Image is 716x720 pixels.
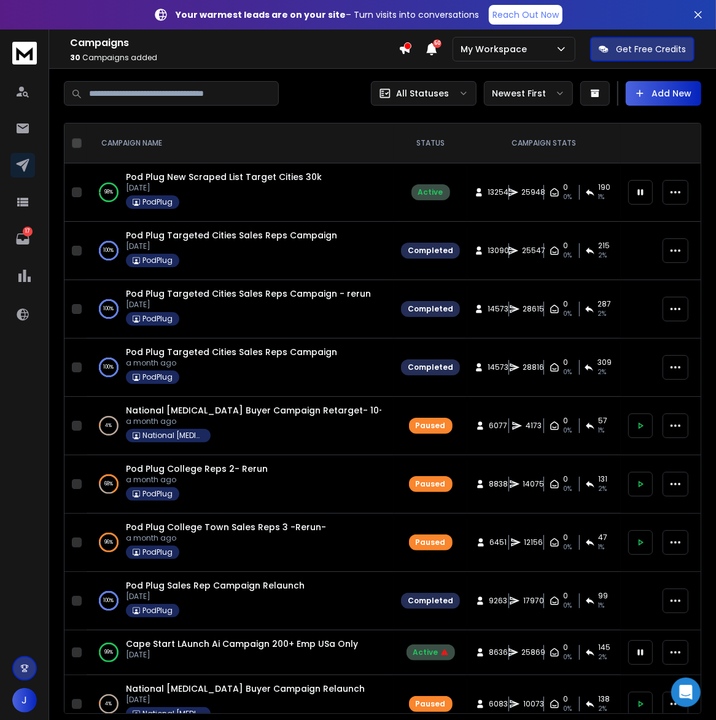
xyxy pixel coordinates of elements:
[126,417,381,426] p: a month ago
[599,533,608,542] span: 47
[416,699,446,709] div: Paused
[488,304,508,314] span: 14573
[126,241,337,251] p: [DATE]
[523,699,544,709] span: 10073
[492,9,559,21] p: Reach Out Now
[126,650,358,660] p: [DATE]
[104,536,113,549] p: 96 %
[104,303,114,315] p: 100 %
[408,304,453,314] div: Completed
[563,704,572,714] span: 0%
[70,52,80,63] span: 30
[126,533,326,543] p: a month ago
[599,251,607,260] span: 2 %
[524,538,543,547] span: 12156
[142,606,173,616] p: PodPlug
[10,227,35,251] a: 17
[142,489,173,499] p: PodPlug
[523,596,544,606] span: 17970
[563,241,568,251] span: 0
[142,197,173,207] p: PodPlug
[408,246,453,256] div: Completed
[104,646,113,659] p: 99 %
[563,601,572,611] span: 0%
[12,42,37,65] img: logo
[563,694,568,704] span: 0
[408,362,453,372] div: Completed
[176,9,346,21] strong: Your warmest leads are on your site
[126,346,337,358] span: Pod Plug Targeted Cities Sales Reps Campaign
[413,648,448,657] div: Active
[416,421,446,431] div: Paused
[599,241,610,251] span: 215
[489,5,562,25] a: Reach Out Now
[599,652,607,662] span: 2 %
[87,280,394,338] td: 100%Pod Plug Targeted Cities Sales Reps Campaign - rerun[DATE]PodPlug
[523,479,545,489] span: 14075
[126,638,358,650] span: Cape Start LAunch Ai Campaign 200+ Emp USa Only
[461,43,532,55] p: My Workspace
[523,362,545,372] span: 28816
[416,479,446,489] div: Paused
[126,695,365,705] p: [DATE]
[12,688,37,713] button: J
[488,246,509,256] span: 13090
[142,314,173,324] p: PodPlug
[104,245,114,257] p: 100 %
[126,521,326,533] a: Pod Plug College Town Sales Reps 3 -Rerun-
[126,579,305,592] a: Pod Plug Sales Rep Campaign Relaunch
[526,421,542,431] span: 4173
[142,372,173,382] p: PodPlug
[104,186,113,198] p: 98 %
[563,416,568,426] span: 0
[87,123,394,163] th: CAMPAIGN NAME
[433,39,442,48] span: 50
[396,87,449,100] p: All Statuses
[126,683,365,695] a: National [MEDICAL_DATA] Buyer Campaign Relaunch
[87,514,394,572] td: 96%Pod Plug College Town Sales Reps 3 -Rerun-a month agoPodPlug
[523,304,545,314] span: 28615
[563,591,568,601] span: 0
[522,648,546,657] span: 25869
[599,416,608,426] span: 57
[599,694,610,704] span: 138
[563,426,572,436] span: 0%
[489,421,507,431] span: 6077
[87,630,394,675] td: 99%Cape Start LAunch Ai Campaign 200+ Emp USa Only[DATE]
[467,123,621,163] th: CAMPAIGN STATS
[563,182,568,192] span: 0
[489,699,508,709] span: 6083
[87,222,394,280] td: 100%Pod Plug Targeted Cities Sales Reps Campaign[DATE]PodPlug
[563,533,568,542] span: 0
[70,36,399,50] h1: Campaigns
[599,192,605,202] span: 1 %
[484,81,573,106] button: Newest First
[488,187,508,197] span: 13254
[126,171,322,183] span: Pod Plug New Scraped List Target Cities 30k
[522,187,546,197] span: 25948
[418,187,443,197] div: Active
[489,648,508,657] span: 8636
[489,596,507,606] span: 9263
[142,256,173,265] p: PodPlug
[563,367,572,377] span: 0%
[563,309,572,319] span: 0%
[489,538,507,547] span: 6451
[599,704,607,714] span: 2 %
[23,227,33,237] p: 17
[142,709,204,719] p: National [MEDICAL_DATA]
[126,475,268,485] p: a month ago
[126,288,371,300] a: Pod Plug Targeted Cities Sales Reps Campaign - rerun
[87,455,394,514] td: 68%Pod Plug College Reps 2- Reruna month agoPodPlug
[126,404,402,417] a: National [MEDICAL_DATA] Buyer Campaign Retarget- 10-July
[563,542,572,552] span: 0%
[563,358,568,367] span: 0
[106,698,112,710] p: 4 %
[87,572,394,630] td: 100%Pod Plug Sales Rep Campaign Relaunch[DATE]PodPlug
[598,309,607,319] span: 2 %
[563,192,572,202] span: 0%
[489,479,508,489] span: 8838
[599,426,605,436] span: 1 %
